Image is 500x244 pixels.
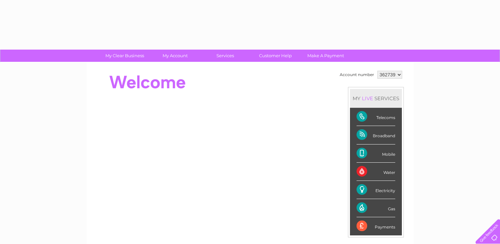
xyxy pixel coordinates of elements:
[357,163,395,181] div: Water
[198,50,252,62] a: Services
[357,144,395,163] div: Mobile
[357,126,395,144] div: Broadband
[361,95,374,102] div: LIVE
[357,181,395,199] div: Electricity
[248,50,303,62] a: Customer Help
[357,199,395,217] div: Gas
[97,50,152,62] a: My Clear Business
[148,50,202,62] a: My Account
[298,50,353,62] a: Make A Payment
[338,69,376,80] td: Account number
[350,89,402,108] div: MY SERVICES
[357,108,395,126] div: Telecoms
[357,217,395,235] div: Payments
